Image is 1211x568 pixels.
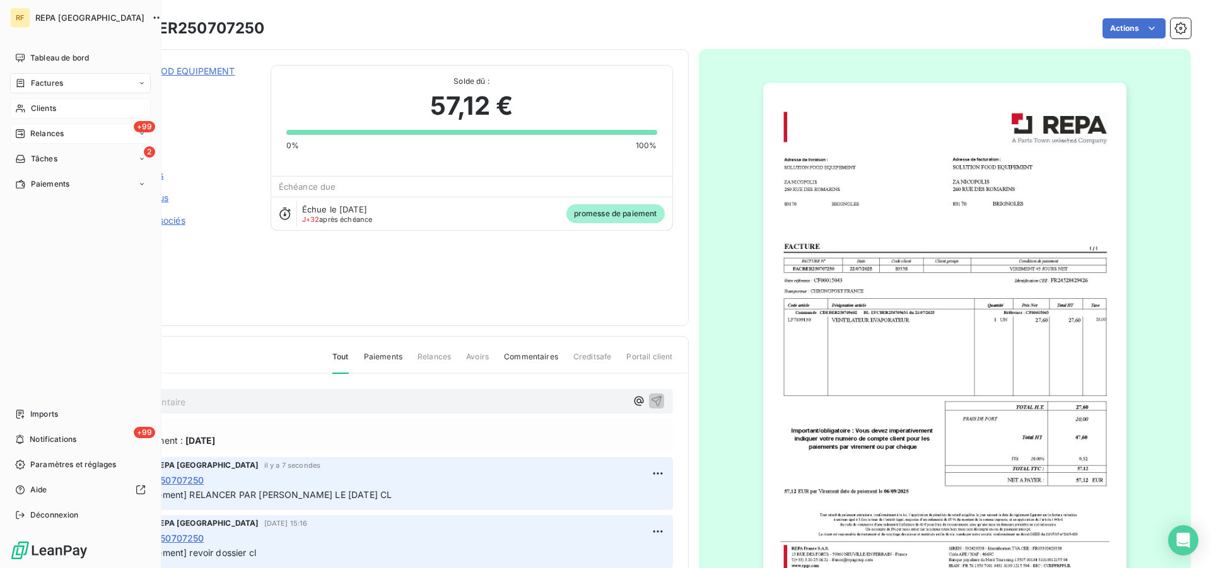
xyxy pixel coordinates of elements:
[84,489,392,500] span: [Promesse de paiement] RELANCER PAR [PERSON_NAME] LE [DATE] CL
[636,140,657,151] span: 100%
[30,484,47,496] span: Aide
[279,182,336,192] span: Échéance due
[185,434,215,447] span: [DATE]
[566,204,665,223] span: promesse de paiement
[95,518,259,529] span: Compta Clients REPA [GEOGRAPHIC_DATA]
[31,78,63,89] span: Factures
[99,80,255,90] span: 83558
[121,473,204,487] span: FACBER250707250
[134,427,155,438] span: +99
[30,459,116,470] span: Paramètres et réglages
[302,215,320,224] span: J+32
[418,351,451,373] span: Relances
[95,460,259,471] span: Compta Clients REPA [GEOGRAPHIC_DATA]
[144,146,155,158] span: 2
[31,103,56,114] span: Clients
[30,409,58,420] span: Imports
[84,547,256,558] span: [Promesse de paiement] revoir dossier cl
[264,519,308,527] span: [DATE] 15:16
[1168,525,1198,555] div: Open Intercom Messenger
[466,351,489,373] span: Avoirs
[332,351,349,374] span: Tout
[264,461,321,469] span: il y a 7 secondes
[573,351,612,373] span: Creditsafe
[626,351,672,373] span: Portail client
[302,216,373,223] span: après échéance
[1103,18,1166,38] button: Actions
[118,17,264,40] h3: FACBER250707250
[99,66,235,76] a: SOLUTION FOOD EQUIPEMENT
[286,76,657,87] span: Solde dû :
[10,8,30,28] div: RF
[31,178,69,190] span: Paiements
[30,434,76,445] span: Notifications
[504,351,558,373] span: Commentaires
[30,509,79,521] span: Déconnexion
[302,204,367,214] span: Échue le [DATE]
[121,531,204,545] span: FACBER250707250
[364,351,402,373] span: Paiements
[35,13,144,23] span: REPA [GEOGRAPHIC_DATA]
[30,128,64,139] span: Relances
[134,121,155,132] span: +99
[430,87,513,125] span: 57,12 €
[10,480,151,500] a: Aide
[30,52,89,64] span: Tableau de bord
[286,140,299,151] span: 0%
[31,153,57,165] span: Tâches
[10,540,88,560] img: Logo LeanPay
